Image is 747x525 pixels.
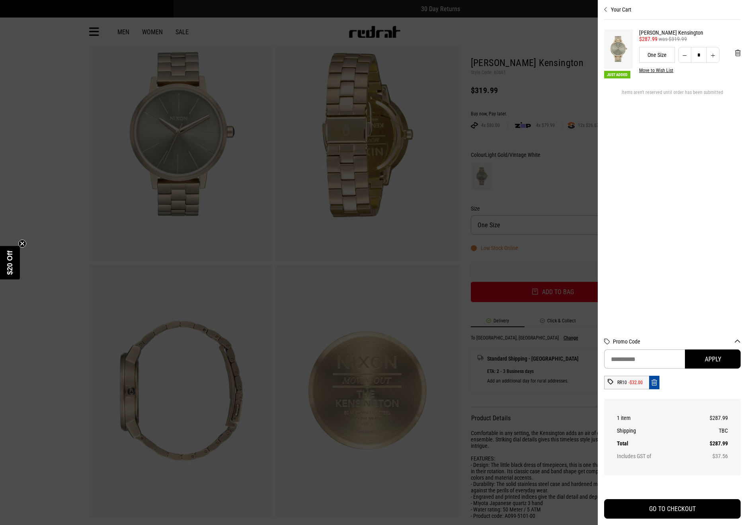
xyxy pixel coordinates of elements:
input: Promo Code [604,349,685,369]
button: Close teaser [18,240,26,248]
a: [PERSON_NAME] Kensington [639,29,741,36]
td: TBC [689,424,728,437]
td: $287.99 [689,412,728,424]
th: Includes GST of [617,450,689,463]
button: Remove code [649,376,659,389]
span: $287.99 [639,36,657,42]
td: $287.99 [689,437,728,450]
input: Quantity [691,47,707,63]
button: Move to Wish List [639,68,673,73]
div: Items aren't reserved until order has been submitted [604,90,741,101]
iframe: Customer reviews powered by Trustpilot [604,485,741,493]
button: Promo Code [613,338,741,345]
button: Increase quantity [706,47,720,63]
span: was $319.99 [659,36,687,42]
th: Shipping [617,424,689,437]
span: $20 Off [6,250,14,275]
div: RR10 [617,379,627,386]
th: 1 item [617,412,689,424]
button: Open LiveChat chat widget [6,3,30,27]
div: -$32.00 [628,379,643,386]
td: $37.56 [689,450,728,463]
th: Total [617,437,689,450]
span: Just Added [604,71,630,78]
button: 'Remove from cart [729,43,747,63]
div: One Size [639,47,675,63]
img: Nixon Kensington [604,29,633,69]
button: Decrease quantity [678,47,691,63]
button: Apply [685,349,741,369]
button: GO TO CHECKOUT [604,499,741,519]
